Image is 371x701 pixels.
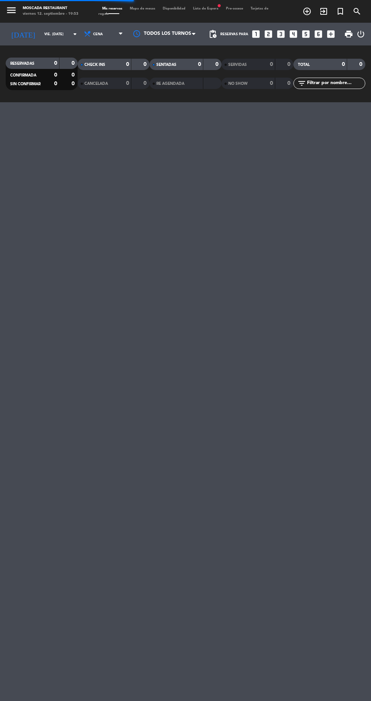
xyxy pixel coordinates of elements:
[126,81,129,86] strong: 0
[156,82,184,86] span: RE AGENDADA
[356,30,365,39] i: power_settings_new
[313,29,323,39] i: looks_6
[10,73,36,77] span: CONFIRMADA
[359,62,364,67] strong: 0
[270,62,273,67] strong: 0
[93,32,103,36] span: Cena
[156,63,176,67] span: SENTADAS
[344,30,353,39] span: print
[72,61,76,66] strong: 0
[302,7,312,16] i: add_circle_outline
[72,72,76,78] strong: 0
[301,29,311,39] i: looks_5
[228,82,248,86] span: NO SHOW
[270,81,273,86] strong: 0
[126,7,159,10] span: Mapa de mesas
[276,29,286,39] i: looks_3
[143,81,148,86] strong: 0
[126,62,129,67] strong: 0
[143,62,148,67] strong: 0
[23,11,78,17] div: viernes 12. septiembre - 19:53
[6,27,41,42] i: [DATE]
[342,62,345,67] strong: 0
[298,63,310,67] span: TOTAL
[228,63,247,67] span: SERVIDAS
[84,63,105,67] span: CHECK INS
[72,81,76,86] strong: 0
[263,29,273,39] i: looks_two
[84,82,108,86] span: CANCELADA
[306,79,365,87] input: Filtrar por nombre...
[352,7,362,16] i: search
[215,62,220,67] strong: 0
[222,7,247,10] span: Pre-acceso
[319,7,328,16] i: exit_to_app
[288,29,298,39] i: looks_4
[251,29,261,39] i: looks_one
[297,79,306,88] i: filter_list
[98,7,126,10] span: Mis reservas
[6,5,17,18] button: menu
[287,81,292,86] strong: 0
[54,72,57,78] strong: 0
[326,29,336,39] i: add_box
[159,7,189,10] span: Disponibilidad
[220,32,248,36] span: Reservas para
[356,23,365,45] div: LOG OUT
[208,30,217,39] span: pending_actions
[217,3,221,8] span: fiber_manual_record
[54,61,57,66] strong: 0
[336,7,345,16] i: turned_in_not
[10,82,41,86] span: SIN CONFIRMAR
[189,7,222,10] span: Lista de Espera
[54,81,57,86] strong: 0
[198,62,201,67] strong: 0
[287,62,292,67] strong: 0
[10,62,34,66] span: RESERVADAS
[6,5,17,16] i: menu
[23,6,78,11] div: Moscada Restaurant
[70,30,79,39] i: arrow_drop_down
